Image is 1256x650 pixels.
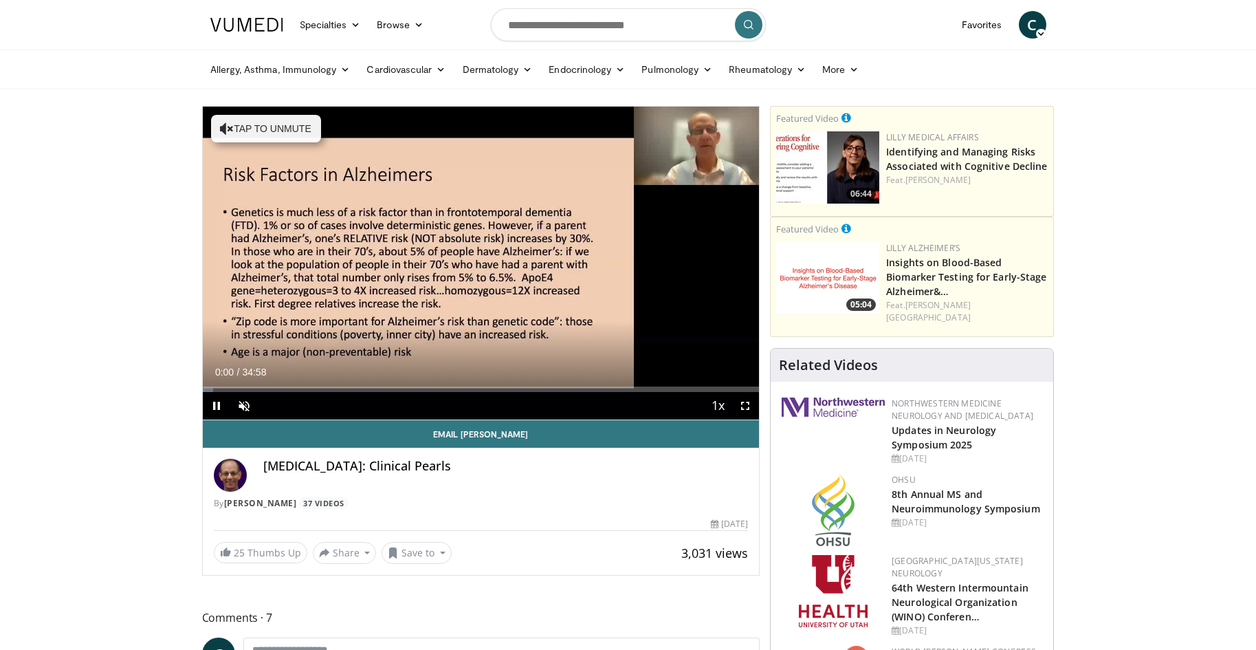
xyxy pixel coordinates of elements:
[224,497,297,509] a: [PERSON_NAME]
[230,392,258,420] button: Unmute
[731,392,759,420] button: Fullscreen
[263,459,749,474] h4: [MEDICAL_DATA]: Clinical Pearls
[291,11,369,39] a: Specialties
[540,56,633,83] a: Endocrinology
[210,18,283,32] img: VuMedi Logo
[776,223,839,235] small: Featured Video
[892,398,1033,422] a: Northwestern Medicine Neurology and [MEDICAL_DATA]
[202,609,760,627] span: Comments 7
[368,11,432,39] a: Browse
[720,56,814,83] a: Rheumatology
[782,398,885,417] img: 2a462fb6-9365-492a-ac79-3166a6f924d8.png.150x105_q85_autocrop_double_scale_upscale_version-0.2.jpg
[633,56,720,83] a: Pulmonology
[234,546,245,559] span: 25
[814,56,867,83] a: More
[313,542,377,564] button: Share
[799,555,868,627] img: f6362829-b0a3-407d-a044-59546adfd345.png.150x105_q85_autocrop_double_scale_upscale_version-0.2.png
[776,112,839,124] small: Featured Video
[382,542,452,564] button: Save to
[237,367,240,378] span: /
[776,131,879,204] a: 06:44
[215,367,234,378] span: 0:00
[886,242,960,254] a: Lilly Alzheimer’s
[776,242,879,314] a: 05:04
[846,299,876,311] span: 05:04
[886,131,979,143] a: Lilly Medical Affairs
[886,145,1047,173] a: Identifying and Managing Risks Associated with Cognitive Decline
[1019,11,1046,39] a: C
[779,357,878,373] h4: Related Videos
[892,424,996,451] a: Updates in Neurology Symposium 2025
[812,474,855,546] img: da959c7f-65a6-4fcf-a939-c8c702e0a770.png.150x105_q85_autocrop_double_scale_upscale_version-0.2.png
[704,392,731,420] button: Playback Rate
[711,518,748,530] div: [DATE]
[892,474,916,486] a: OHSU
[214,497,749,510] div: By
[892,555,1023,579] a: [GEOGRAPHIC_DATA][US_STATE] Neurology
[892,517,1042,529] div: [DATE]
[886,174,1048,186] div: Feat.
[211,115,321,142] button: Tap to unmute
[491,8,766,41] input: Search topics, interventions
[203,420,760,448] a: Email [PERSON_NAME]
[886,299,971,323] a: [PERSON_NAME][GEOGRAPHIC_DATA]
[892,625,1042,637] div: [DATE]
[299,497,349,509] a: 37 Videos
[358,56,454,83] a: Cardiovascular
[892,453,1042,465] div: [DATE]
[776,131,879,204] img: fc5f84e2-5eb7-4c65-9fa9-08971b8c96b8.jpg.150x105_q85_crop-smart_upscale.jpg
[214,459,247,492] img: Avatar
[203,387,760,392] div: Progress Bar
[681,545,748,561] span: 3,031 views
[905,174,971,186] a: [PERSON_NAME]
[846,188,876,200] span: 06:44
[954,11,1011,39] a: Favorites
[892,488,1040,515] a: 8th Annual MS and Neuroimmunology Symposium
[776,242,879,314] img: 89d2bcdb-a0e3-4b93-87d8-cca2ef42d978.png.150x105_q85_crop-smart_upscale.png
[242,367,266,378] span: 34:58
[886,299,1048,324] div: Feat.
[886,256,1046,298] a: Insights on Blood-Based Biomarker Testing for Early-Stage Alzheimer&…
[203,392,230,420] button: Pause
[454,56,541,83] a: Dermatology
[203,107,760,420] video-js: Video Player
[202,56,359,83] a: Allergy, Asthma, Immunology
[214,542,307,563] a: 25 Thumbs Up
[892,581,1028,623] a: 64th Western Intermountain Neurological Organization (WINO) Conferen…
